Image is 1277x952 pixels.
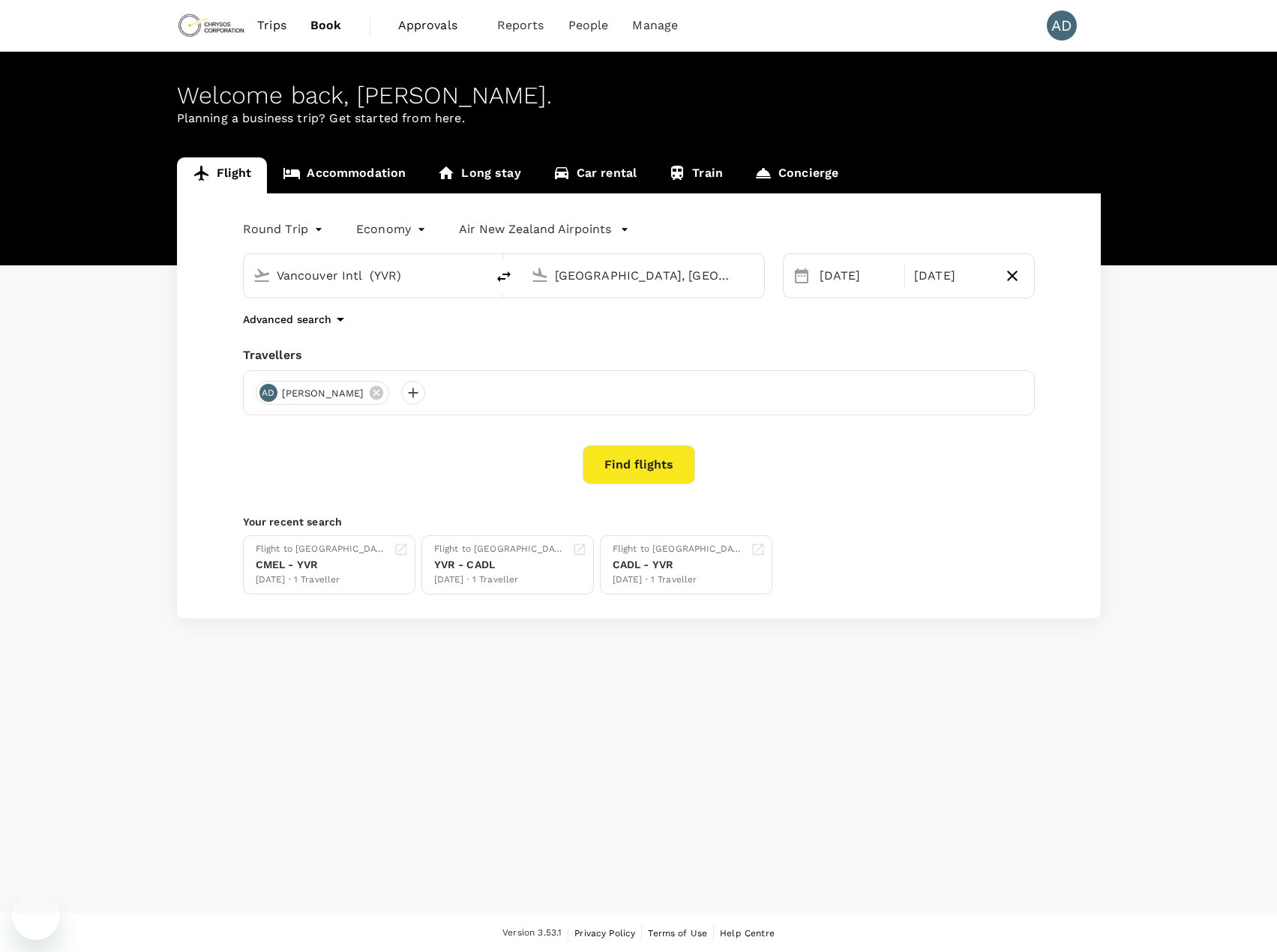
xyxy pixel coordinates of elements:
[739,157,854,193] a: Concierge
[652,157,739,193] a: Train
[243,310,349,328] button: Advanced search
[434,557,566,573] div: YVR - CADL
[434,573,566,588] div: [DATE] · 1 Traveller
[574,928,635,939] span: Privacy Policy
[555,264,733,287] input: Going to
[814,261,902,291] div: [DATE]
[720,925,775,942] a: Help Centre
[257,16,286,34] span: Trips
[256,542,388,557] div: Flight to [GEOGRAPHIC_DATA]
[256,573,388,588] div: [DATE] · 1 Traveller
[648,925,707,942] a: Terms of Use
[486,259,522,295] button: delete
[243,217,327,241] div: Round Trip
[1047,10,1077,40] div: AD
[908,261,997,291] div: [DATE]
[720,928,775,939] span: Help Centre
[421,157,536,193] a: Long stay
[267,157,421,193] a: Accommodation
[632,16,678,34] span: Manage
[475,274,478,277] button: Open
[256,557,388,573] div: CMEL - YVR
[356,217,429,241] div: Economy
[434,542,566,557] div: Flight to [GEOGRAPHIC_DATA]
[243,312,331,327] p: Advanced search
[243,514,1035,529] p: Your recent search
[568,16,609,34] span: People
[459,220,611,238] p: Air New Zealand Airpoints
[613,557,745,573] div: CADL - YVR
[398,16,473,34] span: Approvals
[256,381,390,405] div: AD[PERSON_NAME]
[583,445,695,484] button: Find flights
[277,264,454,287] input: Depart from
[497,16,544,34] span: Reports
[502,926,562,941] span: Version 3.53.1
[613,542,745,557] div: Flight to [GEOGRAPHIC_DATA]
[648,928,707,939] span: Terms of Use
[177,82,1101,109] div: Welcome back , [PERSON_NAME] .
[243,346,1035,364] div: Travellers
[259,384,277,402] div: AD
[613,573,745,588] div: [DATE] · 1 Traveller
[177,9,246,42] img: Chrysos Corporation
[273,386,373,401] span: [PERSON_NAME]
[459,220,629,238] button: Air New Zealand Airpoints
[177,109,1101,127] p: Planning a business trip? Get started from here.
[574,925,635,942] a: Privacy Policy
[537,157,653,193] a: Car rental
[12,892,60,940] iframe: Button to launch messaging window
[310,16,342,34] span: Book
[754,274,757,277] button: Open
[177,157,268,193] a: Flight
